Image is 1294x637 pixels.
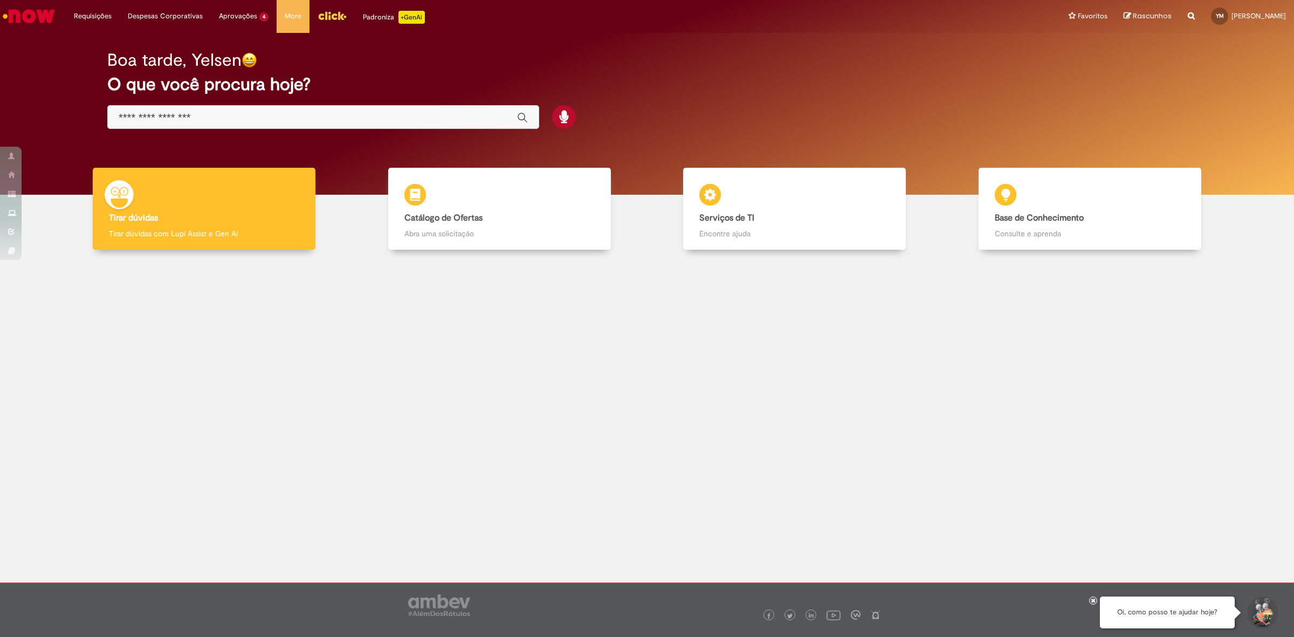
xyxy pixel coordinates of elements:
img: logo_footer_twitter.png [787,613,793,619]
img: logo_footer_facebook.png [766,613,772,619]
b: Serviços de TI [699,213,754,223]
a: Serviços de TI Encontre ajuda [647,168,942,250]
h2: O que você procura hoje? [107,75,1187,94]
img: happy-face.png [242,52,257,68]
img: logo_footer_ambev_rotulo_gray.png [408,594,470,616]
span: Despesas Corporativas [128,11,203,22]
b: Catálogo de Ofertas [404,213,483,223]
b: Tirar dúvidas [109,213,158,223]
img: logo_footer_naosei.png [871,610,880,620]
span: Favoritos [1078,11,1107,22]
span: Rascunhos [1133,11,1172,21]
img: logo_footer_linkedin.png [809,613,814,619]
img: logo_footer_youtube.png [827,608,841,622]
a: Rascunhos [1124,11,1172,22]
img: ServiceNow [1,5,57,27]
h2: Boa tarde, Yelsen [107,51,242,70]
img: click_logo_yellow_360x200.png [318,8,347,24]
b: Base de Conhecimento [995,213,1084,223]
span: Aprovações [219,11,257,22]
img: logo_footer_workplace.png [851,610,861,620]
span: 4 [259,12,269,22]
p: Encontre ajuda [699,228,890,239]
p: +GenAi [398,11,425,24]
p: Tirar dúvidas com Lupi Assist e Gen Ai [109,228,299,239]
div: Padroniza [363,11,425,24]
span: [PERSON_NAME] [1231,11,1286,20]
span: More [285,11,301,22]
span: YM [1216,12,1224,19]
a: Base de Conhecimento Consulte e aprenda [942,168,1238,250]
div: Oi, como posso te ajudar hoje? [1100,597,1235,628]
button: Iniciar Conversa de Suporte [1245,597,1278,629]
a: Tirar dúvidas Tirar dúvidas com Lupi Assist e Gen Ai [57,168,352,250]
p: Abra uma solicitação [404,228,595,239]
span: Requisições [74,11,112,22]
a: Catálogo de Ofertas Abra uma solicitação [352,168,648,250]
p: Consulte e aprenda [995,228,1185,239]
